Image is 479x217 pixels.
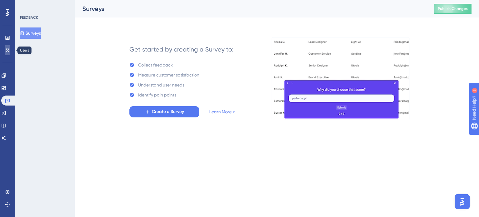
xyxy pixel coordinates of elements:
iframe: UserGuiding AI Assistant Launcher [453,192,472,211]
div: FEEDBACK [20,15,38,20]
span: Create a Survey [152,108,184,116]
button: Create a Survey [129,106,199,117]
div: Surveys [82,4,419,13]
div: 3 [43,3,45,8]
div: Collect feedback [138,61,173,69]
a: Learn More > [209,108,235,116]
span: Need Help? [15,2,39,9]
div: Get started by creating a Survey to: [129,45,234,54]
div: Identify pain points [138,91,176,99]
div: Understand user needs [138,81,184,89]
button: Publish Changes [434,4,472,14]
span: Publish Changes [438,6,468,11]
img: b81bf5b5c10d0e3e90f664060979471a.gif [272,37,409,120]
button: Surveys [20,27,41,39]
div: Measure customer satisfaction [138,71,199,79]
